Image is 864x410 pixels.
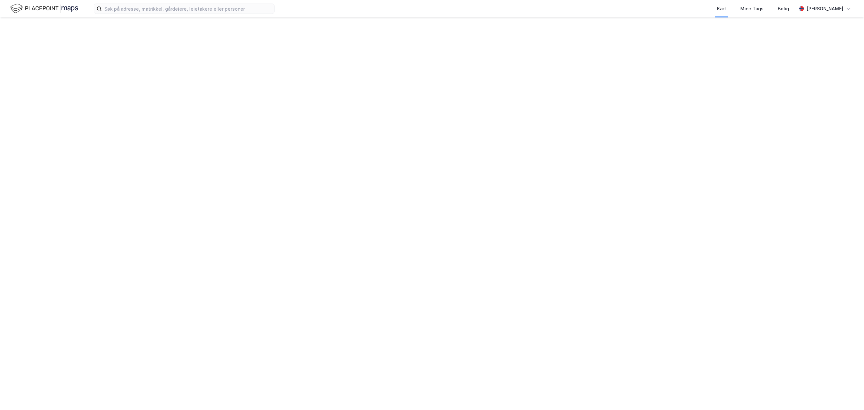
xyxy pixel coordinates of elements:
img: logo.f888ab2527a4732fd821a326f86c7f29.svg [10,3,78,14]
div: Kart [717,5,726,13]
input: Søk på adresse, matrikkel, gårdeiere, leietakere eller personer [102,4,274,14]
div: Mine Tags [740,5,764,13]
div: [PERSON_NAME] [807,5,843,13]
div: Bolig [778,5,789,13]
